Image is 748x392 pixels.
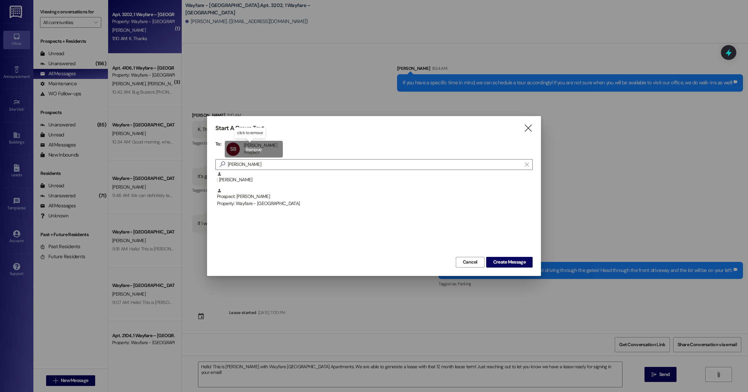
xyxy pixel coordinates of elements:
[215,188,533,205] div: Prospect: [PERSON_NAME]Property: Wayfare - [GEOGRAPHIC_DATA]
[215,141,221,147] h3: To:
[463,259,478,266] span: Cancel
[493,259,526,266] span: Create Message
[524,125,533,132] i: 
[215,172,533,188] div: : [PERSON_NAME]
[522,160,532,170] button: Clear text
[217,188,533,207] div: Prospect: [PERSON_NAME]
[228,160,522,169] input: Search for any contact or apartment
[217,161,228,168] i: 
[215,124,264,132] h3: Start A Group Text
[217,200,533,207] div: Property: Wayfare - [GEOGRAPHIC_DATA]
[237,130,263,136] p: click to remove
[486,257,533,268] button: Create Message
[456,257,485,268] button: Cancel
[217,172,533,183] div: : [PERSON_NAME]
[525,162,529,167] i: 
